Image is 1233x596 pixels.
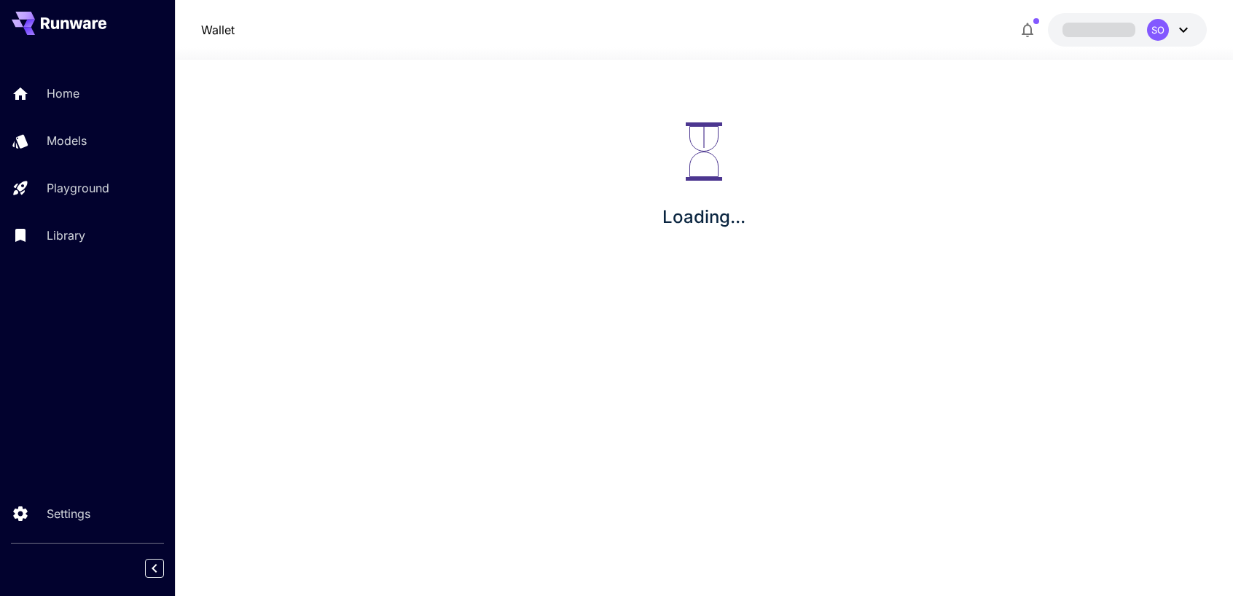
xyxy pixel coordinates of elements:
[201,21,235,39] a: Wallet
[1147,19,1169,41] div: SO
[47,179,109,197] p: Playground
[156,555,175,581] div: Collapse sidebar
[47,227,85,244] p: Library
[201,21,235,39] nav: breadcrumb
[662,204,745,230] p: Loading...
[1048,13,1207,47] button: SO
[145,559,164,578] button: Collapse sidebar
[47,505,90,522] p: Settings
[47,85,79,102] p: Home
[47,132,87,149] p: Models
